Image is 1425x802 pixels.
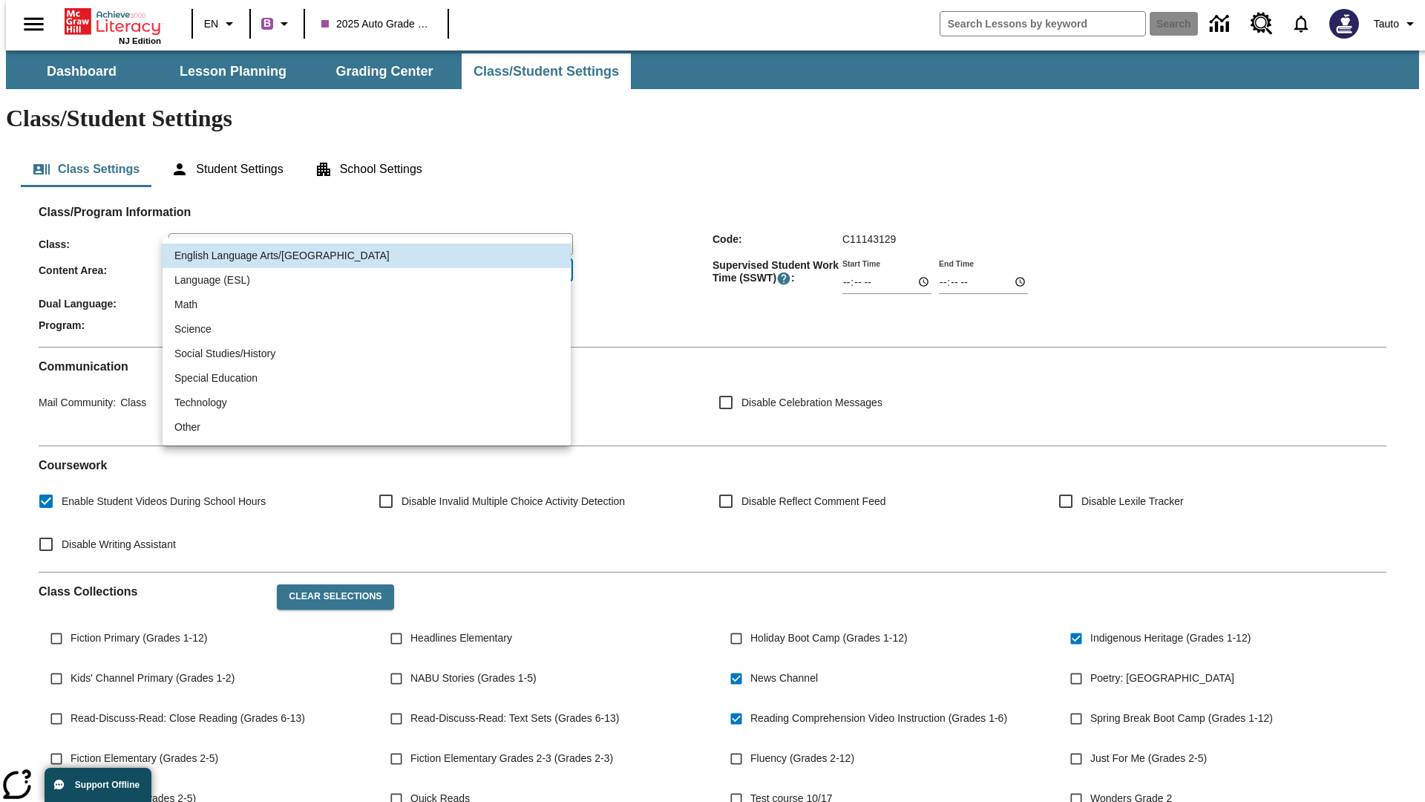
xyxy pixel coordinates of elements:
li: Social Studies/History [163,342,571,366]
li: Science [163,317,571,342]
li: Math [163,293,571,317]
li: Language (ESL) [163,268,571,293]
li: Technology [163,391,571,415]
li: Special Education [163,366,571,391]
li: Other [163,415,571,440]
li: English Language Arts/[GEOGRAPHIC_DATA] [163,244,571,268]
